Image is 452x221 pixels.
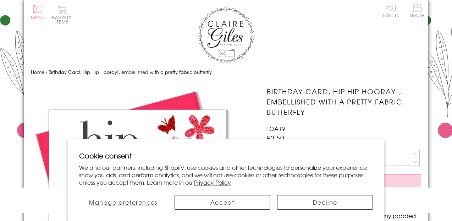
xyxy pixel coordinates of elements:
[31,5,45,20] button: Menu
[55,14,72,25] span: 0 items
[79,195,167,210] button: Manage preferences
[267,133,284,143] span: £3.50
[267,86,421,117] h1: Birthday Card, Hip Hip Hooray!, embellished with a pretty fabric butterfly
[31,65,421,80] nav: breadcrumbs
[277,195,373,210] button: Decline
[194,178,231,187] a: Privacy Policy
[79,151,373,161] h2: Cookie consent
[31,69,44,75] a: Home
[52,6,72,24] button: Basket0 items
[383,4,400,17] a: Log In
[175,195,270,210] button: Accept
[79,164,373,186] p: We and our partners, including Shopify, use cookies and other technologies to personalize your ex...
[410,4,425,19] a: Trade
[31,14,45,21] span: Menu
[198,7,254,63] img: Claire Giles Greetings Cards
[267,124,285,133] span: TOA19
[410,4,425,17] span: Trade
[46,69,47,75] span: ›
[89,198,158,206] span: Manage preferences
[49,69,212,75] span: Birthday Card, Hip Hip Hooray!, embellished with a pretty fabric butterfly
